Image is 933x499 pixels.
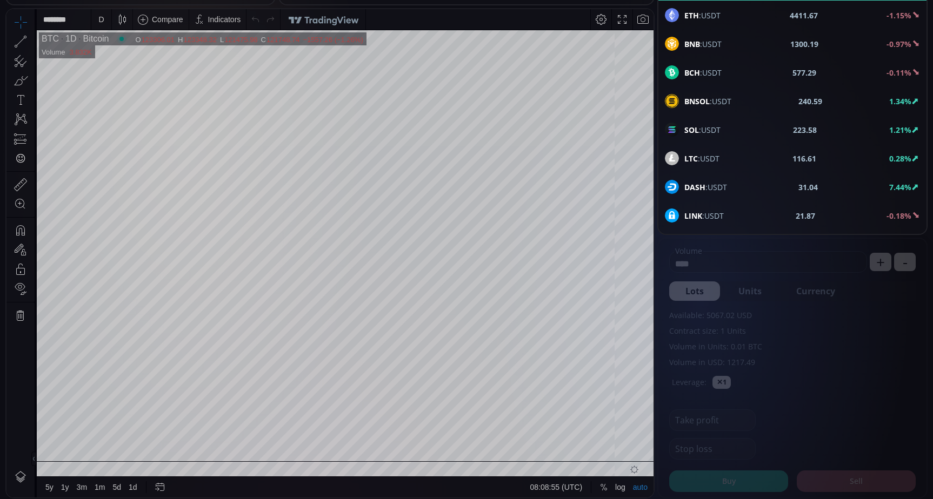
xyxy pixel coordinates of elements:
div: 5d [106,474,115,482]
b: 1.21% [889,125,911,135]
div: 1y [55,474,63,482]
b: 4411.67 [790,10,818,21]
span: :USDT [684,153,719,164]
div: Toggle Log Scale [605,468,623,488]
b: LINK [684,211,702,221]
span: :USDT [684,96,731,107]
div: 3.832K [63,39,85,47]
span: :USDT [684,210,724,221]
div: 1m [88,474,98,482]
div: Compare [145,6,177,15]
b: LTC [684,153,698,164]
b: BNB [684,39,700,49]
span: :USDT [684,67,722,78]
b: ETH [684,10,699,21]
b: -0.11% [887,68,911,78]
div: Volume [35,39,58,47]
b: 240.59 [798,96,822,107]
b: -0.97% [887,39,911,49]
div: L [214,26,218,35]
div: auto [627,474,641,482]
b: -1.15% [887,10,911,21]
div: 123348.32 [177,26,210,35]
div: log [609,474,619,482]
b: BCH [684,68,700,78]
div:  [10,144,18,154]
b: DASH [684,182,705,192]
span: :USDT [684,181,727,193]
b: -0.18% [887,211,911,221]
b: 21.87 [796,210,815,221]
b: 1300.19 [790,38,818,50]
div: −1557.26 (−1.26%) [296,26,356,35]
b: 1.34% [889,96,911,106]
div: 1d [122,474,131,482]
div: D [92,6,97,15]
div: O [129,26,135,35]
div: Go to [145,468,162,488]
div: BTC [35,25,52,35]
div: Hide Drawings Toolbar [25,442,30,457]
div: 1D [52,25,70,35]
div: 121475.98 [218,26,251,35]
div: H [171,26,177,35]
div: 121748.74 [260,26,293,35]
b: BNSOL [684,96,710,106]
span: :USDT [684,124,721,136]
div: C [255,26,260,35]
span: :USDT [684,38,722,50]
div: Toggle Percentage [590,468,605,488]
b: SOL [684,125,699,135]
span: 08:08:55 (UTC) [524,474,576,482]
b: 0.28% [889,153,911,164]
div: Market open [110,25,120,35]
b: 223.58 [793,124,817,136]
b: 577.29 [792,67,816,78]
span: :USDT [684,10,721,21]
button: 08:08:55 (UTC) [520,468,579,488]
b: 31.04 [798,181,818,193]
div: Toggle Auto Scale [623,468,645,488]
b: 116.61 [792,153,816,164]
div: 123306.01 [135,26,168,35]
div: 5y [39,474,47,482]
div: 3m [70,474,81,482]
div: Indicators [202,6,235,15]
div: Bitcoin [70,25,102,35]
b: 7.44% [889,182,911,192]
